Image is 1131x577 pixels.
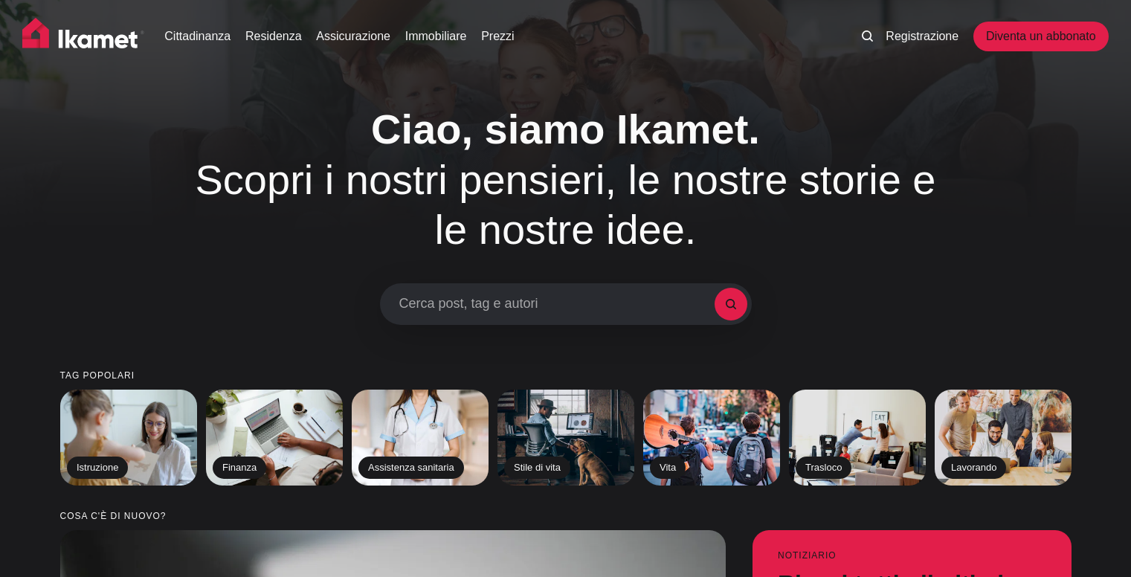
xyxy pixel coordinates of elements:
[164,30,231,42] font: Cittadinanza
[245,28,302,45] a: Residenza
[405,30,467,42] font: Immobiliare
[196,156,936,253] font: Scopri i nostri pensieri, le nostre storie e le nostre idee.
[481,28,514,45] a: Prezzi
[805,462,842,473] font: Trasloco
[206,390,343,486] a: Finanza
[22,18,144,55] img: Casa Ikamet
[789,390,926,486] a: Trasloco
[514,462,561,473] font: Stile di vita
[405,28,467,45] a: Immobiliare
[951,462,996,473] font: Lavorando
[660,462,676,473] font: Vita
[973,22,1109,51] a: Diventa un abbonato
[164,28,231,45] a: Cittadinanza
[497,390,634,486] a: Stile di vita
[222,462,257,473] font: Finanza
[352,390,489,486] a: Assistenza sanitaria
[399,296,538,311] font: Cerca post, tag e autori
[986,30,1096,42] font: Diventa un abbonato
[886,30,958,42] font: Registrazione
[778,550,837,561] font: Notiziario
[368,462,454,473] font: Assistenza sanitaria
[245,30,302,42] font: Residenza
[886,28,958,45] a: Registrazione
[77,462,118,473] font: Istruzione
[481,30,514,42] font: Prezzi
[935,390,1072,486] a: Lavorando
[643,390,780,486] a: Vita
[60,370,135,381] font: Tag popolari
[60,390,197,486] a: Istruzione
[371,106,760,152] font: Ciao, siamo Ikamet.
[60,511,167,521] font: Cosa c'è di nuovo?
[316,28,390,45] a: Assicurazione
[316,30,390,42] font: Assicurazione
